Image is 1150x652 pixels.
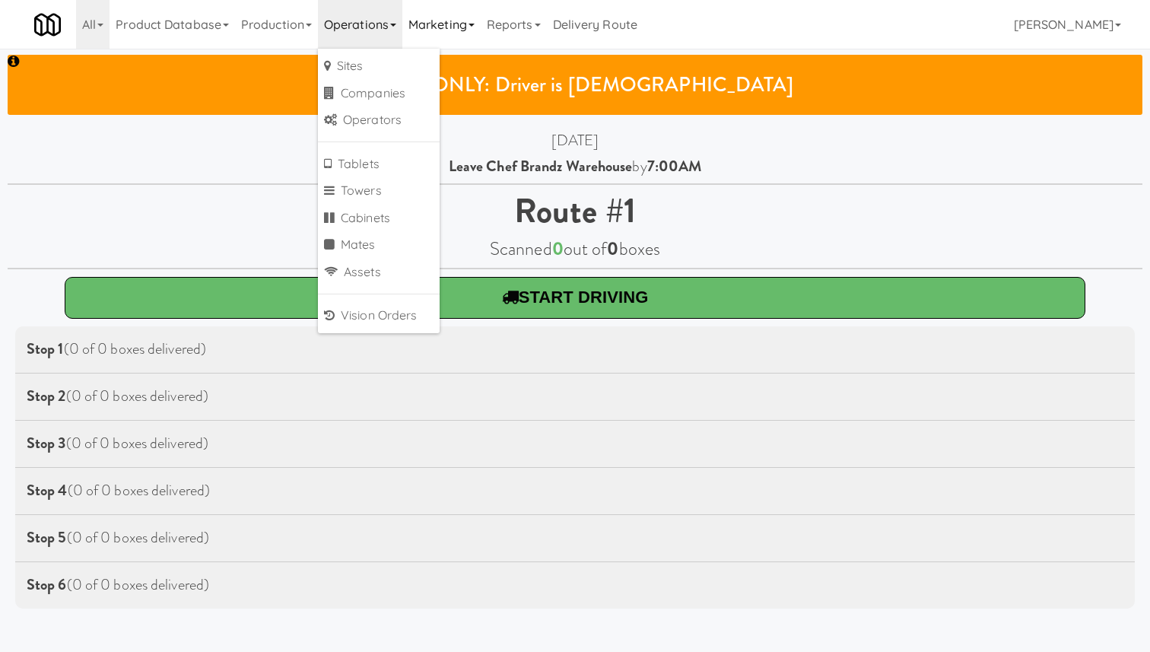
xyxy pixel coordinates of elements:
[27,574,67,596] b: Stop 6
[27,530,1123,546] h5: (0 of 0 boxes delivered)
[27,385,66,407] b: Stop 2
[519,288,649,307] b: START DRIVING
[27,526,67,549] b: Stop 5
[318,80,440,107] a: Companies
[318,151,440,178] a: Tablets
[27,388,1123,405] h5: (0 of 0 boxes delivered)
[318,231,440,259] a: Mates
[27,482,1123,499] h5: (0 of 0 boxes delivered)
[449,155,633,177] b: Leave Chef Brandz Warehouse
[27,338,64,360] b: Stop 1
[552,236,564,262] b: 0
[318,177,440,205] a: Towers
[27,479,68,501] b: Stop 4
[318,107,440,134] a: Operators
[318,259,440,286] a: Assets
[8,239,1142,259] h4: Scanned out of boxes
[8,192,1142,231] h2: Route #1
[19,66,1131,103] div: VIEW ONLY: Driver is [DEMOGRAPHIC_DATA]
[647,155,702,177] b: 7:00AM
[65,277,1086,319] button: START DRIVING
[27,435,1123,452] h5: (0 of 0 boxes delivered)
[607,236,618,262] b: 0
[34,11,61,38] img: Micromart
[27,432,66,454] b: Stop 3
[8,132,1142,149] h5: [DATE]
[318,302,440,329] a: Vision Orders
[27,577,1123,593] h5: (0 of 0 boxes delivered)
[318,52,440,80] a: Sites
[27,341,1123,358] h5: (0 of 0 boxes delivered)
[318,205,440,232] a: Cabinets
[8,158,1142,175] h5: by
